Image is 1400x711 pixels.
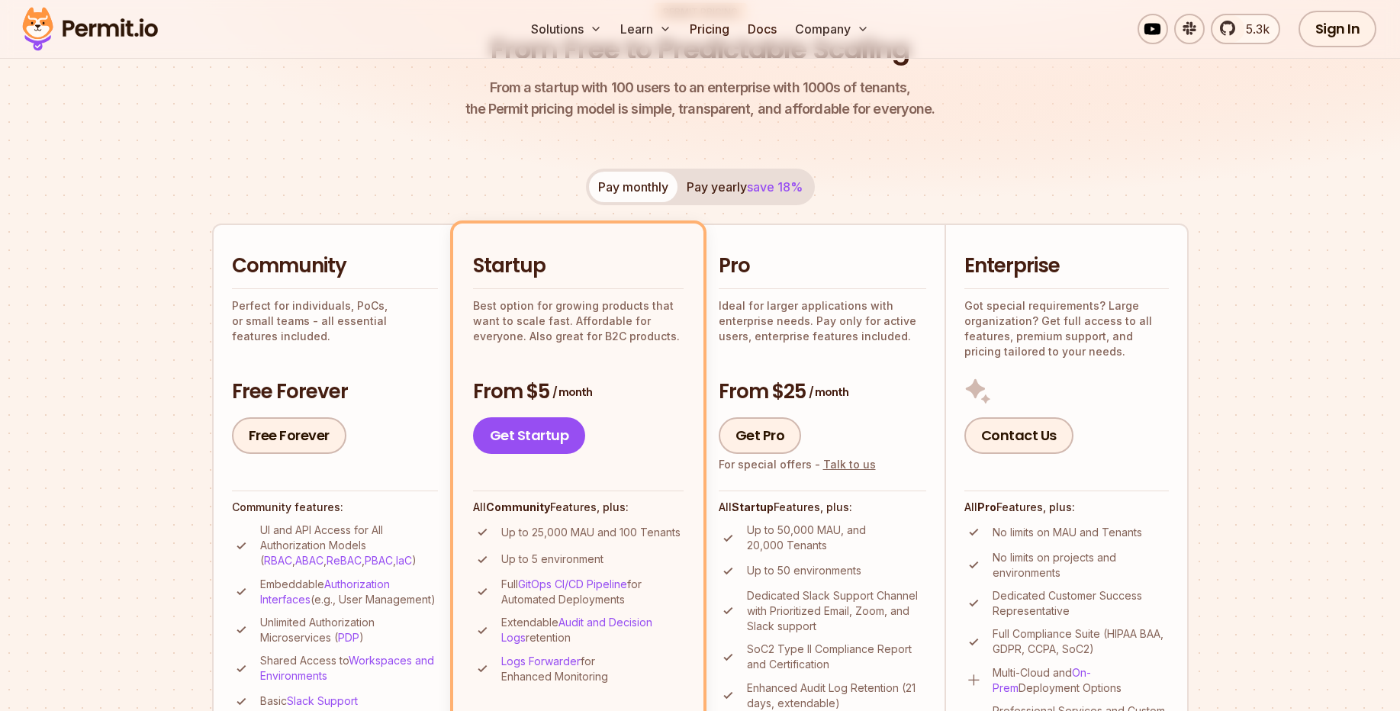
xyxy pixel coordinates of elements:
div: For special offers - [719,457,876,472]
span: 5.3k [1237,20,1270,38]
img: Permit logo [15,3,165,55]
p: Perfect for individuals, PoCs, or small teams - all essential features included. [232,298,438,344]
a: Authorization Interfaces [260,577,390,606]
a: Docs [742,14,783,44]
p: Basic [260,693,358,709]
a: 5.3k [1211,14,1280,44]
p: No limits on projects and environments [993,550,1169,581]
a: Slack Support [287,694,358,707]
strong: Startup [732,500,774,513]
a: Contact Us [964,417,1073,454]
p: SoC2 Type II Compliance Report and Certification [747,642,926,672]
h4: All Features, plus: [719,500,926,515]
a: IaC [396,554,412,567]
a: Get Pro [719,417,802,454]
h2: Pro [719,253,926,280]
a: Free Forever [232,417,346,454]
a: Talk to us [823,458,876,471]
p: Extendable retention [501,615,684,645]
span: / month [809,384,848,400]
p: Full for Automated Deployments [501,577,684,607]
h2: Startup [473,253,684,280]
span: From a startup with 100 users to an enterprise with 1000s of tenants, [465,77,935,98]
p: Up to 25,000 MAU and 100 Tenants [501,525,681,540]
a: ReBAC [327,554,362,567]
p: Enhanced Audit Log Retention (21 days, extendable) [747,680,926,711]
span: / month [552,384,592,400]
strong: Community [486,500,550,513]
h2: Enterprise [964,253,1169,280]
p: Best option for growing products that want to scale fast. Affordable for everyone. Also great for... [473,298,684,344]
p: Ideal for larger applications with enterprise needs. Pay only for active users, enterprise featur... [719,298,926,344]
a: PDP [338,631,359,644]
h3: Free Forever [232,378,438,406]
a: GitOps CI/CD Pipeline [518,577,627,590]
p: Full Compliance Suite (HIPAA BAA, GDPR, CCPA, SoC2) [993,626,1169,657]
h3: From $25 [719,378,926,406]
a: Logs Forwarder [501,655,581,668]
a: Audit and Decision Logs [501,616,652,644]
a: Get Startup [473,417,586,454]
p: Up to 5 environment [501,552,603,567]
h4: Community features: [232,500,438,515]
p: Up to 50 environments [747,563,861,578]
p: UI and API Access for All Authorization Models ( , , , , ) [260,523,438,568]
button: Company [789,14,875,44]
p: the Permit pricing model is simple, transparent, and affordable for everyone. [465,77,935,120]
span: save 18% [747,179,803,195]
p: Got special requirements? Large organization? Get full access to all features, premium support, a... [964,298,1169,359]
p: No limits on MAU and Tenants [993,525,1142,540]
p: Unlimited Authorization Microservices ( ) [260,615,438,645]
a: On-Prem [993,666,1091,694]
p: Up to 50,000 MAU, and 20,000 Tenants [747,523,926,553]
p: Multi-Cloud and Deployment Options [993,665,1169,696]
h4: All Features, plus: [964,500,1169,515]
h4: All Features, plus: [473,500,684,515]
p: for Enhanced Monitoring [501,654,684,684]
h2: Community [232,253,438,280]
a: PBAC [365,554,393,567]
a: Sign In [1299,11,1377,47]
button: Learn [614,14,677,44]
h3: From $5 [473,378,684,406]
strong: Pro [977,500,996,513]
button: Pay yearlysave 18% [677,172,812,202]
h1: From Free to Predictable Scaling [491,31,909,69]
button: Solutions [525,14,608,44]
p: Dedicated Slack Support Channel with Prioritized Email, Zoom, and Slack support [747,588,926,634]
p: Shared Access to [260,653,438,684]
p: Dedicated Customer Success Representative [993,588,1169,619]
a: ABAC [295,554,323,567]
p: Embeddable (e.g., User Management) [260,577,438,607]
a: RBAC [264,554,292,567]
a: Pricing [684,14,735,44]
